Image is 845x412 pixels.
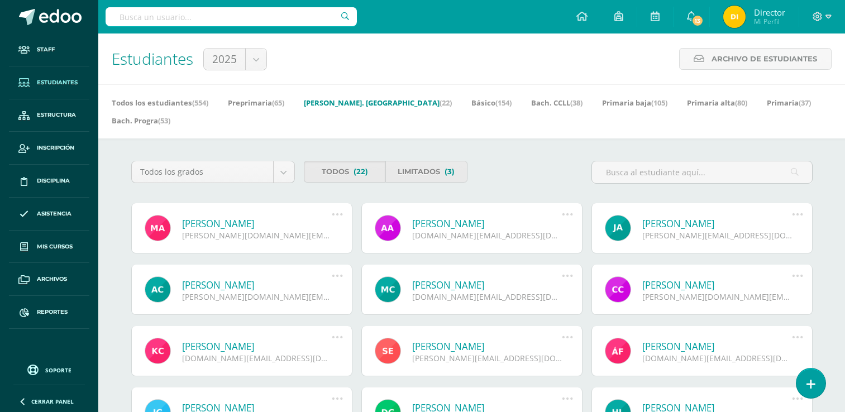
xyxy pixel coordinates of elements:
[754,17,785,26] span: Mi Perfil
[182,230,332,241] div: [PERSON_NAME][DOMAIN_NAME][EMAIL_ADDRESS][DOMAIN_NAME]
[37,275,67,284] span: Archivos
[712,49,817,69] span: Archivo de Estudiantes
[642,230,793,241] div: [PERSON_NAME][EMAIL_ADDRESS][DOMAIN_NAME]
[471,94,512,112] a: Básico(154)
[304,161,386,183] a: Todos(22)
[354,161,368,182] span: (22)
[9,66,89,99] a: Estudiantes
[228,94,284,112] a: Preprimaria(65)
[412,230,562,241] div: [DOMAIN_NAME][EMAIL_ADDRESS][DOMAIN_NAME]
[651,98,667,108] span: (105)
[13,362,85,377] a: Soporte
[412,217,562,230] a: [PERSON_NAME]
[182,340,332,353] a: [PERSON_NAME]
[37,209,71,218] span: Asistencia
[37,45,55,54] span: Staff
[37,78,78,87] span: Estudiantes
[182,291,332,302] div: [PERSON_NAME][DOMAIN_NAME][EMAIL_ADDRESS][DOMAIN_NAME]
[158,116,170,126] span: (53)
[272,98,284,108] span: (65)
[9,99,89,132] a: Estructura
[754,7,785,18] span: Director
[723,6,746,28] img: 608136e48c3c14518f2ea00dfaf80bc2.png
[495,98,512,108] span: (154)
[112,94,208,112] a: Todos los estudiantes(554)
[37,242,73,251] span: Mis cursos
[570,98,583,108] span: (38)
[37,111,76,119] span: Estructura
[182,217,332,230] a: [PERSON_NAME]
[440,98,452,108] span: (22)
[412,340,562,353] a: [PERSON_NAME]
[9,198,89,231] a: Asistencia
[687,94,747,112] a: Primaria alta(80)
[9,132,89,165] a: Inscripción
[602,94,667,112] a: Primaria baja(105)
[132,161,294,183] a: Todos los grados
[204,49,266,70] a: 2025
[642,279,793,291] a: [PERSON_NAME]
[412,279,562,291] a: [PERSON_NAME]
[385,161,467,183] a: Limitados(3)
[9,263,89,296] a: Archivos
[37,308,68,317] span: Reportes
[9,165,89,198] a: Disciplina
[767,94,811,112] a: Primaria(37)
[412,353,562,363] div: [PERSON_NAME][EMAIL_ADDRESS][DOMAIN_NAME]
[9,33,89,66] a: Staff
[37,176,70,185] span: Disciplina
[592,161,812,183] input: Busca al estudiante aquí...
[412,291,562,302] div: [DOMAIN_NAME][EMAIL_ADDRESS][DOMAIN_NAME]
[9,296,89,329] a: Reportes
[45,366,71,374] span: Soporte
[112,112,170,130] a: Bach. Progra(53)
[182,353,332,363] div: [DOMAIN_NAME][EMAIL_ADDRESS][DOMAIN_NAME]
[37,143,74,152] span: Inscripción
[799,98,811,108] span: (37)
[112,48,193,69] span: Estudiantes
[31,397,74,405] span: Cerrar panel
[642,353,793,363] div: [DOMAIN_NAME][EMAIL_ADDRESS][DOMAIN_NAME]
[445,161,455,182] span: (3)
[642,340,793,353] a: [PERSON_NAME]
[140,161,265,183] span: Todos los grados
[679,48,832,70] a: Archivo de Estudiantes
[212,49,237,70] span: 2025
[531,94,583,112] a: Bach. CCLL(38)
[192,98,208,108] span: (554)
[182,279,332,291] a: [PERSON_NAME]
[304,94,452,112] a: [PERSON_NAME]. [GEOGRAPHIC_DATA](22)
[642,291,793,302] div: [PERSON_NAME][DOMAIN_NAME][EMAIL_ADDRESS][DOMAIN_NAME]
[106,7,357,26] input: Busca un usuario...
[735,98,747,108] span: (80)
[642,217,793,230] a: [PERSON_NAME]
[691,15,704,27] span: 13
[9,231,89,264] a: Mis cursos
